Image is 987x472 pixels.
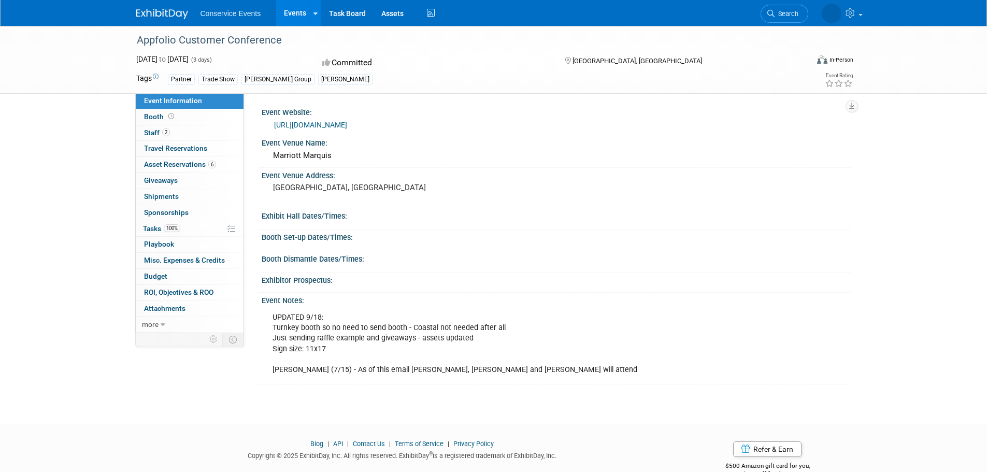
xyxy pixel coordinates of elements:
div: Event Website: [262,105,851,118]
span: Shipments [144,192,179,201]
a: Budget [136,269,244,284]
span: Asset Reservations [144,160,216,168]
div: Marriott Marquis [269,148,843,164]
div: Event Rating [825,73,853,78]
span: Budget [144,272,167,280]
img: ExhibitDay [136,9,188,19]
span: [DATE] [DATE] [136,55,189,63]
a: ROI, Objectives & ROO [136,285,244,301]
span: 100% [164,224,180,232]
a: Playbook [136,237,244,252]
span: Sponsorships [144,208,189,217]
a: Blog [310,440,323,448]
span: | [387,440,393,448]
a: Terms of Service [395,440,444,448]
span: [GEOGRAPHIC_DATA], [GEOGRAPHIC_DATA] [573,57,702,65]
sup: ® [429,451,433,456]
div: Appfolio Customer Conference [133,31,793,50]
a: Shipments [136,189,244,205]
td: Tags [136,73,159,85]
a: Asset Reservations6 [136,157,244,173]
div: Exhibit Hall Dates/Times: [262,208,851,221]
div: Trade Show [198,74,238,85]
span: Misc. Expenses & Credits [144,256,225,264]
span: Event Information [144,96,202,105]
div: Committed [319,54,548,72]
div: Event Format [747,54,854,69]
a: Sponsorships [136,205,244,221]
a: Refer & Earn [733,441,802,457]
a: API [333,440,343,448]
a: Tasks100% [136,221,244,237]
div: Copyright © 2025 ExhibitDay, Inc. All rights reserved. ExhibitDay is a registered trademark of Ex... [136,449,669,461]
span: | [345,440,351,448]
span: Booth [144,112,176,121]
img: Monica Barnson [822,4,841,23]
div: Exhibitor Prospectus: [262,273,851,285]
div: Event Notes: [262,293,851,306]
a: Giveaways [136,173,244,189]
span: 6 [208,161,216,168]
span: Search [775,10,798,18]
a: Event Information [136,93,244,109]
div: Booth Dismantle Dates/Times: [262,251,851,264]
span: (3 days) [190,56,212,63]
div: Event Venue Address: [262,168,851,181]
a: [URL][DOMAIN_NAME] [274,121,347,129]
div: [PERSON_NAME] Group [241,74,314,85]
div: [PERSON_NAME] [318,74,373,85]
span: | [445,440,452,448]
a: Misc. Expenses & Credits [136,253,244,268]
span: | [325,440,332,448]
div: UPDATED 9/18: Turnkey booth so no need to send booth - Coastal not needed after all Just sending ... [265,307,736,380]
span: more [142,320,159,328]
td: Toggle Event Tabs [222,333,244,346]
span: Conservice Events [201,9,261,18]
pre: [GEOGRAPHIC_DATA], [GEOGRAPHIC_DATA] [273,183,496,192]
span: Tasks [143,224,180,233]
div: Booth Set-up Dates/Times: [262,230,851,242]
a: Search [761,5,808,23]
a: Travel Reservations [136,141,244,156]
a: Booth [136,109,244,125]
a: Privacy Policy [453,440,494,448]
span: Playbook [144,240,174,248]
span: Attachments [144,304,185,312]
div: Event Venue Name: [262,135,851,148]
span: Giveaways [144,176,178,184]
span: ROI, Objectives & ROO [144,288,213,296]
span: to [158,55,167,63]
div: Partner [168,74,195,85]
td: Personalize Event Tab Strip [205,333,223,346]
div: In-Person [829,56,853,64]
span: Staff [144,128,170,137]
span: Travel Reservations [144,144,207,152]
a: more [136,317,244,333]
img: Format-Inperson.png [817,55,827,64]
a: Staff2 [136,125,244,141]
span: Booth not reserved yet [166,112,176,120]
span: 2 [162,128,170,136]
a: Contact Us [353,440,385,448]
a: Attachments [136,301,244,317]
